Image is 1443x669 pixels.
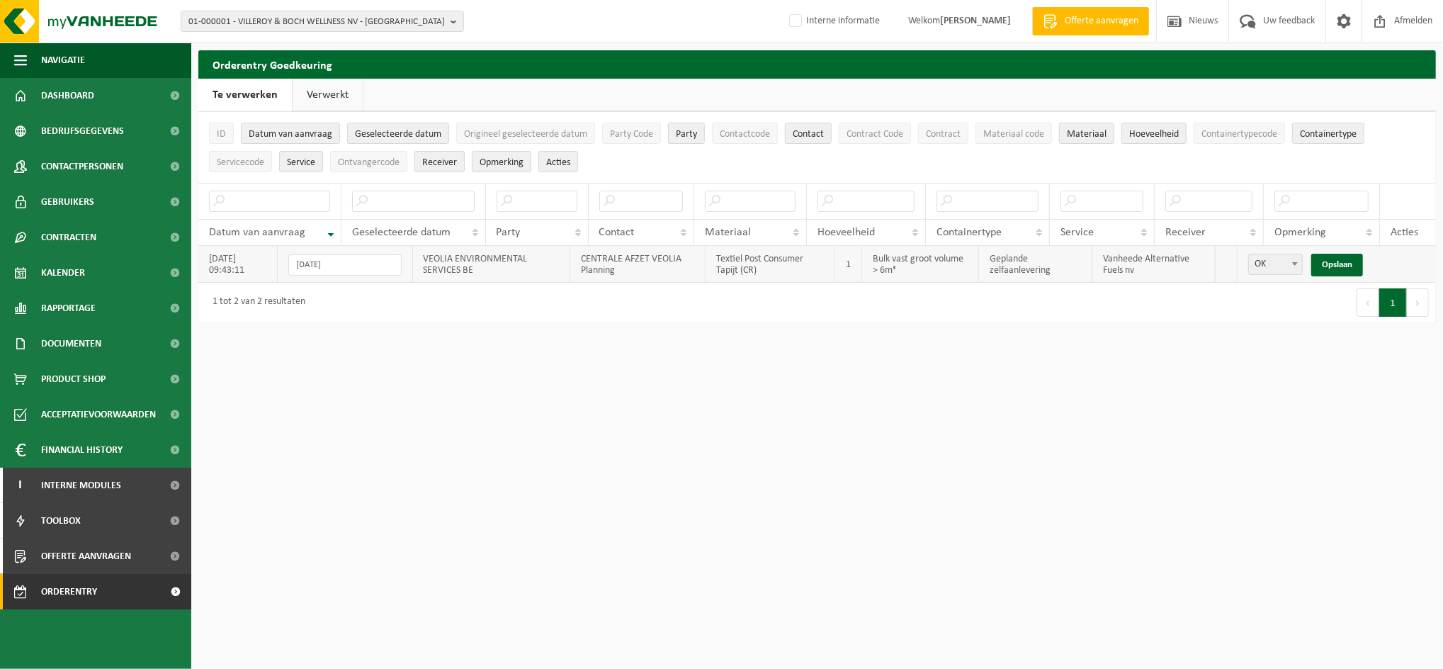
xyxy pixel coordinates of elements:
[847,129,903,140] span: Contract Code
[456,123,595,144] button: Origineel geselecteerde datumOrigineel geselecteerde datum: Activate to sort
[41,503,81,539] span: Toolbox
[817,227,875,238] span: Hoeveelheid
[1059,123,1114,144] button: MateriaalMateriaal: Activate to sort
[464,129,587,140] span: Origineel geselecteerde datum
[1248,254,1303,275] span: OK
[610,129,653,140] span: Party Code
[293,79,363,111] a: Verwerkt
[668,123,705,144] button: PartyParty: Activate to sort
[839,123,911,144] button: Contract CodeContract Code: Activate to sort
[676,129,697,140] span: Party
[14,468,27,503] span: I
[862,246,979,283] td: Bulk vast groot volume > 6m³
[786,11,880,32] label: Interne informatie
[793,129,824,140] span: Contact
[241,123,340,144] button: Datum van aanvraagDatum van aanvraag: Activate to remove sorting
[1067,129,1107,140] span: Materiaal
[41,539,131,574] span: Offerte aanvragen
[205,290,305,315] div: 1 tot 2 van 2 resultaten
[355,129,441,140] span: Geselecteerde datum
[217,157,264,168] span: Servicecode
[1092,246,1216,283] td: Vanheede Alternative Fuels nv
[181,11,464,32] button: 01-000001 - VILLEROY & BOCH WELLNESS NV - [GEOGRAPHIC_DATA]
[41,184,94,220] span: Gebruikers
[41,361,106,397] span: Product Shop
[602,123,661,144] button: Party CodeParty Code: Activate to sort
[480,157,524,168] span: Opmerking
[41,574,160,609] span: Orderentry Goedkeuring
[330,151,407,172] button: OntvangercodeOntvangercode: Activate to sort
[1061,14,1142,28] span: Offerte aanvragen
[1194,123,1285,144] button: ContainertypecodeContainertypecode: Activate to sort
[1249,254,1302,274] span: OK
[414,151,465,172] button: ReceiverReceiver: Activate to sort
[785,123,832,144] button: ContactContact: Activate to sort
[352,227,451,238] span: Geselecteerde datum
[975,123,1052,144] button: Materiaal codeMateriaal code: Activate to sort
[497,227,521,238] span: Party
[279,151,323,172] button: ServiceService: Activate to sort
[249,129,332,140] span: Datum van aanvraag
[706,246,835,283] td: Textiel Post Consumer Tapijt (CR)
[41,43,85,78] span: Navigatie
[936,227,1002,238] span: Containertype
[41,432,123,468] span: Financial History
[198,79,292,111] a: Te verwerken
[1032,7,1149,35] a: Offerte aanvragen
[1165,227,1206,238] span: Receiver
[338,157,400,168] span: Ontvangercode
[1391,227,1418,238] span: Acties
[422,157,457,168] span: Receiver
[188,11,445,33] span: 01-000001 - VILLEROY & BOCH WELLNESS NV - [GEOGRAPHIC_DATA]
[705,227,751,238] span: Materiaal
[41,397,156,432] span: Acceptatievoorwaarden
[979,246,1092,283] td: Geplande zelfaanlevering
[570,246,706,283] td: CENTRALE AFZET VEOLIA Planning
[720,129,770,140] span: Contactcode
[940,16,1011,26] strong: [PERSON_NAME]
[41,255,85,291] span: Kalender
[918,123,968,144] button: ContractContract: Activate to sort
[41,149,123,184] span: Contactpersonen
[712,123,778,144] button: ContactcodeContactcode: Activate to sort
[835,246,862,283] td: 1
[413,246,571,283] td: VEOLIA ENVIRONMENTAL SERVICES BE
[926,129,961,140] span: Contract
[1129,129,1179,140] span: Hoeveelheid
[287,157,315,168] span: Service
[41,220,96,255] span: Contracten
[1060,227,1094,238] span: Service
[209,151,272,172] button: ServicecodeServicecode: Activate to sort
[198,50,1436,78] h2: Orderentry Goedkeuring
[1292,123,1364,144] button: ContainertypeContainertype: Activate to sort
[1121,123,1187,144] button: HoeveelheidHoeveelheid: Activate to sort
[41,291,96,326] span: Rapportage
[1357,288,1379,317] button: Previous
[1379,288,1407,317] button: 1
[41,113,124,149] span: Bedrijfsgegevens
[41,326,101,361] span: Documenten
[217,129,226,140] span: ID
[41,468,121,503] span: Interne modules
[209,123,234,144] button: IDID: Activate to sort
[1201,129,1277,140] span: Containertypecode
[1274,227,1326,238] span: Opmerking
[198,246,278,283] td: [DATE] 09:43:11
[599,227,635,238] span: Contact
[538,151,578,172] button: Acties
[1311,254,1363,276] a: Opslaan
[1300,129,1357,140] span: Containertype
[472,151,531,172] button: OpmerkingOpmerking: Activate to sort
[41,78,94,113] span: Dashboard
[1407,288,1429,317] button: Next
[347,123,449,144] button: Geselecteerde datumGeselecteerde datum: Activate to sort
[209,227,305,238] span: Datum van aanvraag
[983,129,1044,140] span: Materiaal code
[546,157,570,168] span: Acties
